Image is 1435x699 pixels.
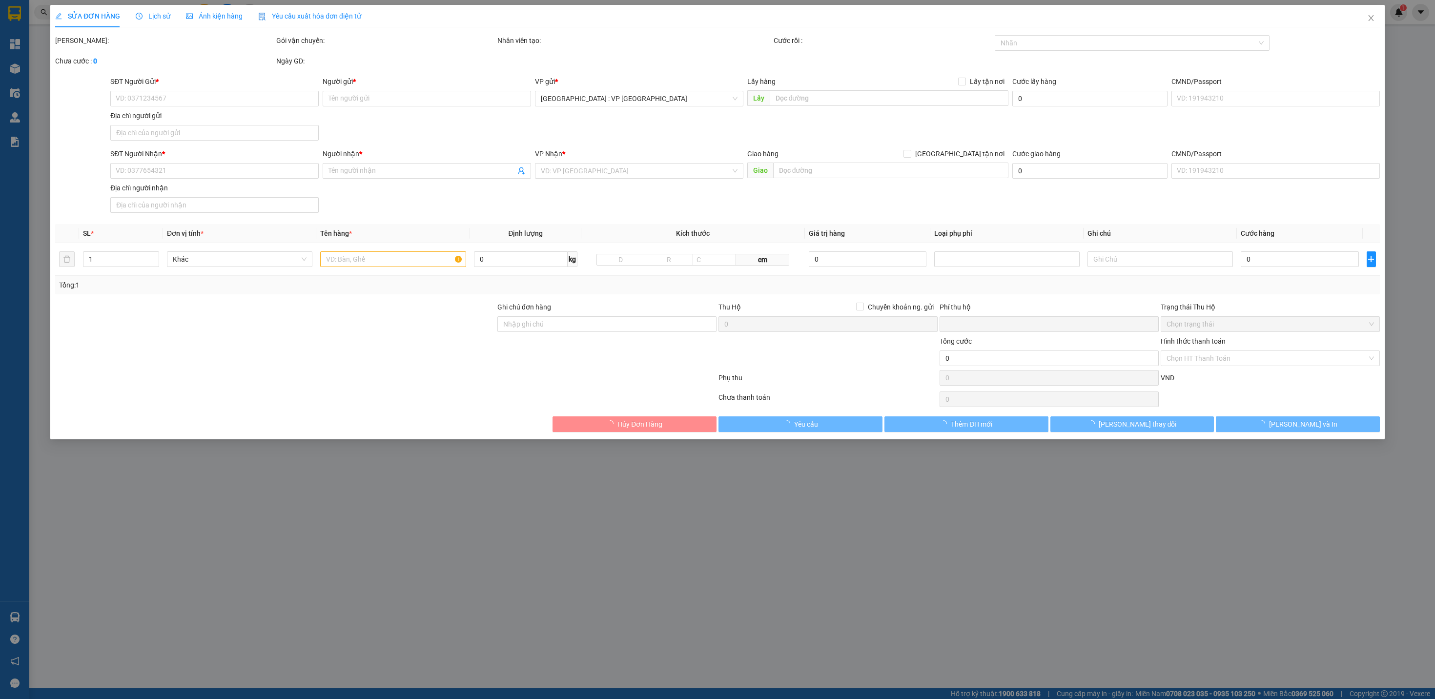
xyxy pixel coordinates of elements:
label: Cước lấy hàng [1012,78,1056,85]
label: Hình thức thanh toán [1161,337,1226,345]
span: SL [83,229,91,237]
span: cm [736,254,789,266]
span: close [1367,14,1375,22]
span: Lấy [747,90,770,106]
div: Chưa thanh toán [717,392,939,409]
div: SĐT Người Gửi [110,76,319,87]
div: CMND/Passport [1171,148,1380,159]
label: Ghi chú đơn hàng [497,303,551,311]
div: Người gửi [323,76,531,87]
th: Ghi chú [1084,224,1237,243]
label: Cước giao hàng [1012,150,1061,158]
div: Ngày GD: [276,56,495,66]
span: [GEOGRAPHIC_DATA] tận nơi [911,148,1008,159]
button: Hủy Đơn Hàng [553,416,717,432]
span: Giao [747,163,773,178]
button: [PERSON_NAME] thay đổi [1050,416,1214,432]
div: Địa chỉ người gửi [110,110,319,121]
div: Người nhận [323,148,531,159]
div: Trạng thái Thu Hộ [1161,302,1380,312]
span: user-add [517,167,525,175]
span: Thêm ĐH mới [951,419,992,430]
div: [PERSON_NAME]: [55,35,274,46]
span: Kích thước [676,229,710,237]
div: Nhân viên tạo: [497,35,772,46]
span: Tổng cước [940,337,972,345]
span: loading [1258,420,1269,427]
span: Lấy tận nơi [966,76,1008,87]
input: Dọc đường [770,90,1009,106]
button: plus [1367,251,1376,267]
span: Đơn vị tính [167,229,204,237]
div: Địa chỉ người nhận [110,183,319,193]
span: edit [55,13,62,20]
div: CMND/Passport [1171,76,1380,87]
div: VP gửi [535,76,743,87]
input: Ghi chú đơn hàng [497,316,717,332]
span: Thu Hộ [718,303,741,311]
span: [PERSON_NAME] thay đổi [1099,419,1177,430]
div: Chưa cước : [55,56,274,66]
span: loading [783,420,794,427]
button: Close [1357,5,1385,32]
span: Ảnh kiện hàng [186,12,243,20]
span: loading [607,420,617,427]
span: Lấy hàng [747,78,776,85]
span: VP Nhận [535,150,562,158]
input: D [596,254,645,266]
span: Chọn trạng thái [1167,317,1374,331]
button: Thêm ĐH mới [884,416,1048,432]
span: kg [568,251,577,267]
span: SỬA ĐƠN HÀNG [55,12,120,20]
img: icon [258,13,266,21]
span: loading [1088,420,1099,427]
div: SĐT Người Nhận [110,148,319,159]
input: Địa chỉ của người nhận [110,197,319,213]
span: Khác [173,252,307,267]
button: [PERSON_NAME] và In [1216,416,1380,432]
span: Giá trị hàng [808,229,844,237]
input: Cước giao hàng [1012,163,1168,179]
input: VD: Bàn, Ghế [320,251,466,267]
input: R [645,254,693,266]
th: Loại phụ phí [930,224,1084,243]
div: Phí thu hộ [940,302,1159,316]
input: Ghi Chú [1087,251,1233,267]
span: Giao hàng [747,150,779,158]
input: Dọc đường [773,163,1009,178]
span: picture [186,13,193,20]
div: Cước rồi : [774,35,993,46]
span: clock-circle [136,13,143,20]
span: plus [1367,255,1376,263]
input: Cước lấy hàng [1012,91,1168,106]
span: VND [1161,374,1174,382]
b: 0 [93,57,97,65]
span: Định lượng [508,229,543,237]
button: Yêu cầu [718,416,882,432]
input: C [693,254,736,266]
span: [PERSON_NAME] và In [1269,419,1337,430]
span: Yêu cầu xuất hóa đơn điện tử [258,12,361,20]
span: Hủy Đơn Hàng [617,419,662,430]
input: Địa chỉ của người gửi [110,125,319,141]
span: Cước hàng [1241,229,1274,237]
span: Yêu cầu [794,419,818,430]
span: loading [940,420,951,427]
div: Gói vận chuyển: [276,35,495,46]
span: Hà Nội : VP Hà Đông [541,91,738,106]
button: delete [59,251,75,267]
span: Lịch sử [136,12,170,20]
span: Tên hàng [320,229,352,237]
div: Phụ thu [717,372,939,390]
div: Tổng: 1 [59,280,553,290]
span: Chuyển khoản ng. gửi [864,302,938,312]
